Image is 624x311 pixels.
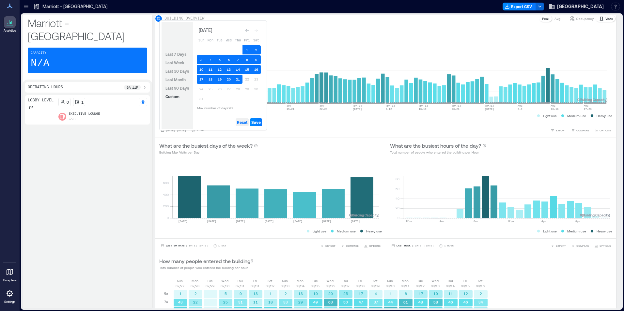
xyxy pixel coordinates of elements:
[395,206,399,210] tspan: 20
[206,283,214,289] p: 07/29
[297,278,304,283] p: Mon
[446,283,455,289] p: 08/14
[176,283,184,289] p: 07/27
[178,300,183,304] text: 43
[224,65,233,74] button: 13
[251,283,259,289] p: 08/01
[3,278,17,282] p: Floorplans
[163,204,169,208] tspan: 200
[2,14,18,35] a: Analytics
[342,278,348,283] p: Thu
[164,67,190,75] button: Last 30 Days
[244,39,250,42] span: Fri
[395,177,399,181] tspan: 80
[584,104,589,107] text: AUG
[159,150,258,155] p: Building Max Visits per Day
[165,94,179,99] span: Custom
[69,111,100,117] p: Executive Lounge
[242,55,252,64] button: 8
[215,36,224,45] th: Tuesday
[159,243,209,249] button: Last 90 Days |[DATE]-[DATE]
[164,291,168,296] p: 6a
[373,278,377,283] p: Sat
[253,291,258,296] text: 13
[431,278,439,283] p: Wed
[359,300,363,304] text: 47
[433,291,438,296] text: 19
[159,257,253,265] p: How many people entered the building?
[320,108,327,111] text: 22-28
[298,300,303,304] text: 29
[233,84,242,94] button: 28
[395,197,399,200] tspan: 40
[298,291,303,296] text: 13
[351,220,360,223] text: [DATE]
[313,229,326,234] p: Light use
[476,283,485,289] p: 08/16
[371,283,380,289] p: 08/09
[593,243,612,249] button: OPTIONS
[270,291,272,296] text: 1
[198,39,204,42] span: Sun
[287,104,291,107] text: JUN
[448,300,453,304] text: 46
[164,16,204,21] p: BUILDING OVERVIEW
[252,75,261,84] button: 23
[390,243,435,249] button: Last Week |[DATE]-[DATE]
[242,45,252,54] button: 1
[576,244,589,248] span: COMPARE
[386,283,395,289] p: 08/10
[69,117,77,122] p: Cafe
[419,291,423,296] text: 17
[518,108,523,111] text: 3-9
[417,278,423,283] p: Tue
[433,300,438,304] text: 58
[264,220,274,223] text: [DATE]
[366,229,382,234] p: Heavy use
[197,65,206,74] button: 10
[447,278,453,283] p: Thu
[195,291,197,296] text: 2
[444,244,454,248] p: 1 Hour
[478,300,483,304] text: 34
[549,243,567,249] button: EXPORT
[197,26,214,34] div: [DATE]
[236,220,245,223] text: [DATE]
[402,278,409,283] p: Mon
[287,108,294,111] text: 15-21
[238,300,243,304] text: 31
[403,300,408,304] text: 61
[197,75,206,84] button: 17
[163,193,169,197] tspan: 400
[42,3,107,10] p: Marriott - [GEOGRAPHIC_DATA]
[556,128,566,132] span: EXPORT
[285,291,287,296] text: 2
[575,220,580,223] text: 8pm
[600,128,611,132] span: OPTIONS
[419,108,427,111] text: 13-19
[325,244,335,248] span: EXPORT
[207,220,216,223] text: [DATE]
[388,300,393,304] text: 44
[478,278,482,283] p: Sat
[164,84,190,92] button: Last 90 Days
[390,150,486,155] p: Total number of people who entered the building per Hour
[328,291,333,296] text: 20
[543,229,557,234] p: Light use
[507,220,514,223] text: 12pm
[547,1,606,12] button: [GEOGRAPHIC_DATA]
[252,65,261,74] button: 16
[215,84,224,94] button: 26
[416,283,425,289] p: 08/12
[233,55,242,64] button: 7
[296,283,304,289] p: 08/04
[463,291,468,296] text: 12
[164,59,186,67] button: Last Week
[374,300,378,304] text: 37
[224,84,233,94] button: 27
[223,300,228,304] text: 25
[197,84,206,94] button: 24
[197,106,233,110] span: Max number of days: 93
[556,244,566,248] span: EXPORT
[236,283,244,289] p: 07/31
